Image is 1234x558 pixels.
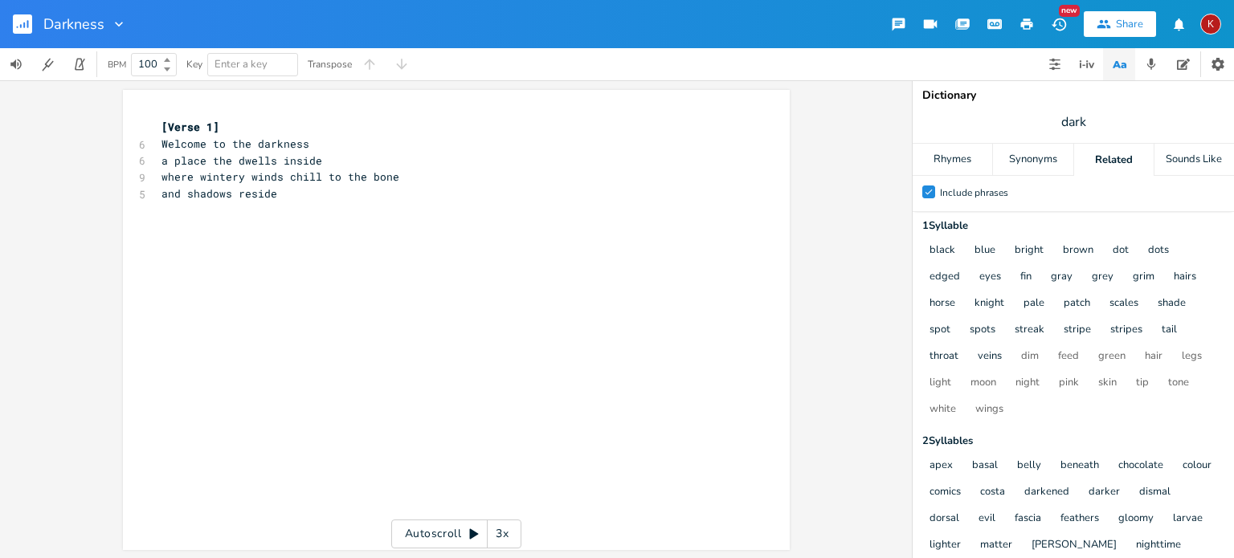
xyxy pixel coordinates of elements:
[186,59,202,69] div: Key
[922,436,1224,446] div: 2 Syllable s
[1183,459,1212,473] button: colour
[1021,350,1039,364] button: dim
[1092,271,1113,284] button: grey
[1074,144,1154,176] div: Related
[1020,271,1032,284] button: fin
[1109,297,1138,311] button: scales
[975,244,995,258] button: blue
[972,459,998,473] button: basal
[1158,297,1186,311] button: shade
[1060,512,1099,526] button: feathers
[1051,271,1073,284] button: gray
[1139,486,1171,499] button: dismal
[1174,271,1196,284] button: hairs
[980,486,1005,499] button: costa
[1015,512,1041,526] button: fascia
[1154,144,1234,176] div: Sounds Like
[161,120,219,134] span: [Verse 1]
[1024,297,1044,311] button: pale
[1173,512,1203,526] button: larvae
[930,377,951,390] button: light
[161,136,309,151] span: Welcome to the darkness
[1061,113,1086,132] span: dark
[1015,377,1040,390] button: night
[108,60,126,69] div: BPM
[161,169,399,184] span: where wintery winds chill to the bone
[1089,486,1120,499] button: darker
[1168,377,1189,390] button: tone
[1058,350,1079,364] button: feed
[922,90,1224,101] div: Dictionary
[1148,244,1169,258] button: dots
[930,512,959,526] button: dorsal
[391,519,521,548] div: Autoscroll
[488,519,517,548] div: 3x
[1015,244,1044,258] button: bright
[940,188,1008,198] div: Include phrases
[978,350,1002,364] button: veins
[975,297,1004,311] button: knight
[930,271,960,284] button: edged
[1024,486,1069,499] button: darkened
[930,459,953,473] button: apex
[1113,244,1129,258] button: dot
[1162,324,1177,337] button: tail
[1136,539,1181,552] button: nighttime
[161,186,277,201] span: and shadows reside
[1017,459,1041,473] button: belly
[980,539,1012,552] button: matter
[1145,350,1162,364] button: hair
[1182,350,1202,364] button: legs
[979,271,1001,284] button: eyes
[1136,377,1149,390] button: tip
[930,350,958,364] button: throat
[215,57,268,71] span: Enter a key
[922,221,1224,231] div: 1 Syllable
[913,144,992,176] div: Rhymes
[1133,271,1154,284] button: grim
[970,377,996,390] button: moon
[1064,324,1091,337] button: stripe
[1060,459,1099,473] button: beneath
[930,403,956,417] button: white
[161,153,322,168] span: a place the dwells inside
[1015,324,1044,337] button: streak
[1200,6,1221,43] button: K
[1059,5,1080,17] div: New
[930,324,950,337] button: spot
[308,59,352,69] div: Transpose
[1059,377,1079,390] button: pink
[1063,244,1093,258] button: brown
[930,297,955,311] button: horse
[1110,324,1142,337] button: stripes
[979,512,995,526] button: evil
[1118,459,1163,473] button: chocolate
[970,324,995,337] button: spots
[1116,17,1143,31] div: Share
[930,486,961,499] button: comics
[1084,11,1156,37] button: Share
[1043,10,1075,39] button: New
[930,539,961,552] button: lighter
[1118,512,1154,526] button: gloomy
[43,17,104,31] span: Darkness
[975,403,1003,417] button: wings
[1098,350,1126,364] button: green
[930,244,955,258] button: black
[1064,297,1090,311] button: patch
[1200,14,1221,35] div: kerynlee24
[1032,539,1117,552] button: [PERSON_NAME]
[993,144,1073,176] div: Synonyms
[1098,377,1117,390] button: skin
